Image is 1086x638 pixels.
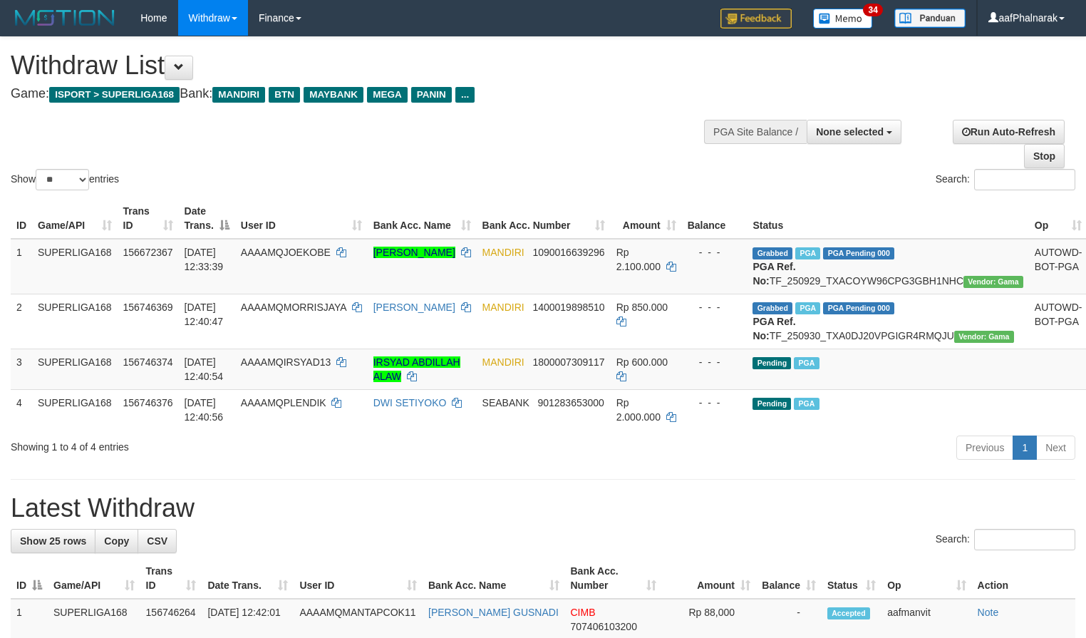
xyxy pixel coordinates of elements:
th: Game/API: activate to sort column ascending [32,198,118,239]
img: panduan.png [894,9,966,28]
span: ISPORT > SUPERLIGA168 [49,87,180,103]
span: AAAAMQIRSYAD13 [241,356,331,368]
td: SUPERLIGA168 [32,239,118,294]
span: Marked by aafheankoy [794,398,819,410]
th: Bank Acc. Name: activate to sort column ascending [423,558,565,599]
th: Bank Acc. Name: activate to sort column ascending [368,198,477,239]
img: MOTION_logo.png [11,7,119,29]
span: Marked by aafsengchandara [795,247,820,259]
a: IRSYAD ABDILLAH ALAW [373,356,460,382]
span: 34 [863,4,882,16]
span: Marked by aafsengchandara [794,357,819,369]
a: Next [1036,436,1075,460]
span: Rp 600.000 [616,356,668,368]
th: User ID: activate to sort column ascending [294,558,423,599]
th: User ID: activate to sort column ascending [235,198,368,239]
span: MANDIRI [482,247,524,258]
div: - - - [688,355,742,369]
span: Rp 2.100.000 [616,247,661,272]
span: Copy 1800007309117 to clipboard [532,356,604,368]
h1: Latest Withdraw [11,494,1075,523]
div: - - - [688,396,742,410]
div: - - - [688,245,742,259]
span: 156746369 [123,302,173,313]
span: ... [455,87,475,103]
th: Bank Acc. Number: activate to sort column ascending [477,198,611,239]
td: TF_250929_TXACOYW96CPG3GBH1NHC [747,239,1028,294]
span: Copy 707406103200 to clipboard [571,621,637,632]
span: Show 25 rows [20,535,86,547]
input: Search: [974,529,1075,550]
span: Pending [753,357,791,369]
label: Search: [936,529,1075,550]
span: Copy 1090016639296 to clipboard [532,247,604,258]
span: AAAAMQMORRISJAYA [241,302,346,313]
span: Vendor URL: https://trx31.1velocity.biz [954,331,1014,343]
td: SUPERLIGA168 [32,294,118,349]
td: 4 [11,389,32,430]
button: None selected [807,120,901,144]
span: Marked by aafsengchandara [795,302,820,314]
span: Rp 2.000.000 [616,397,661,423]
img: Feedback.jpg [720,9,792,29]
th: ID: activate to sort column descending [11,558,48,599]
a: 1 [1013,436,1037,460]
span: None selected [816,126,884,138]
span: PGA Pending [823,302,894,314]
select: Showentries [36,169,89,190]
th: Balance: activate to sort column ascending [756,558,822,599]
span: Grabbed [753,302,792,314]
td: 2 [11,294,32,349]
span: Copy 901283653000 to clipboard [537,397,604,408]
span: 156746374 [123,356,173,368]
a: CSV [138,529,177,553]
a: [PERSON_NAME] GUSNADI [428,607,559,618]
a: Stop [1024,144,1065,168]
th: Action [972,558,1075,599]
th: Bank Acc. Number: activate to sort column ascending [565,558,662,599]
span: Accepted [827,607,870,619]
a: Run Auto-Refresh [953,120,1065,144]
label: Show entries [11,169,119,190]
div: Showing 1 to 4 of 4 entries [11,434,442,454]
th: Balance [682,198,748,239]
span: CSV [147,535,167,547]
span: CIMB [571,607,596,618]
a: [PERSON_NAME] [373,302,455,313]
span: AAAAMQPLENDIK [241,397,326,408]
span: 156746376 [123,397,173,408]
h4: Game: Bank: [11,87,710,101]
span: [DATE] 12:40:54 [185,356,224,382]
span: MEGA [367,87,408,103]
span: [DATE] 12:33:39 [185,247,224,272]
th: Trans ID: activate to sort column ascending [140,558,202,599]
span: [DATE] 12:40:56 [185,397,224,423]
label: Search: [936,169,1075,190]
div: - - - [688,300,742,314]
span: Copy [104,535,129,547]
span: Vendor URL: https://trx31.1velocity.biz [963,276,1023,288]
span: SEABANK [482,397,529,408]
span: Rp 850.000 [616,302,668,313]
b: PGA Ref. No: [753,261,795,287]
a: DWI SETIYOKO [373,397,447,408]
th: ID [11,198,32,239]
a: [PERSON_NAME] [373,247,455,258]
td: TF_250930_TXA0DJ20VPGIGR4RMQJU [747,294,1028,349]
span: MANDIRI [212,87,265,103]
th: Amount: activate to sort column ascending [611,198,682,239]
th: Status: activate to sort column ascending [822,558,881,599]
a: Note [978,607,999,618]
span: MANDIRI [482,356,524,368]
th: Game/API: activate to sort column ascending [48,558,140,599]
th: Amount: activate to sort column ascending [662,558,756,599]
a: Previous [956,436,1013,460]
td: SUPERLIGA168 [32,389,118,430]
span: PGA Pending [823,247,894,259]
span: [DATE] 12:40:47 [185,302,224,327]
span: MANDIRI [482,302,524,313]
a: Copy [95,529,138,553]
th: Date Trans.: activate to sort column descending [179,198,235,239]
span: MAYBANK [304,87,363,103]
td: 1 [11,239,32,294]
